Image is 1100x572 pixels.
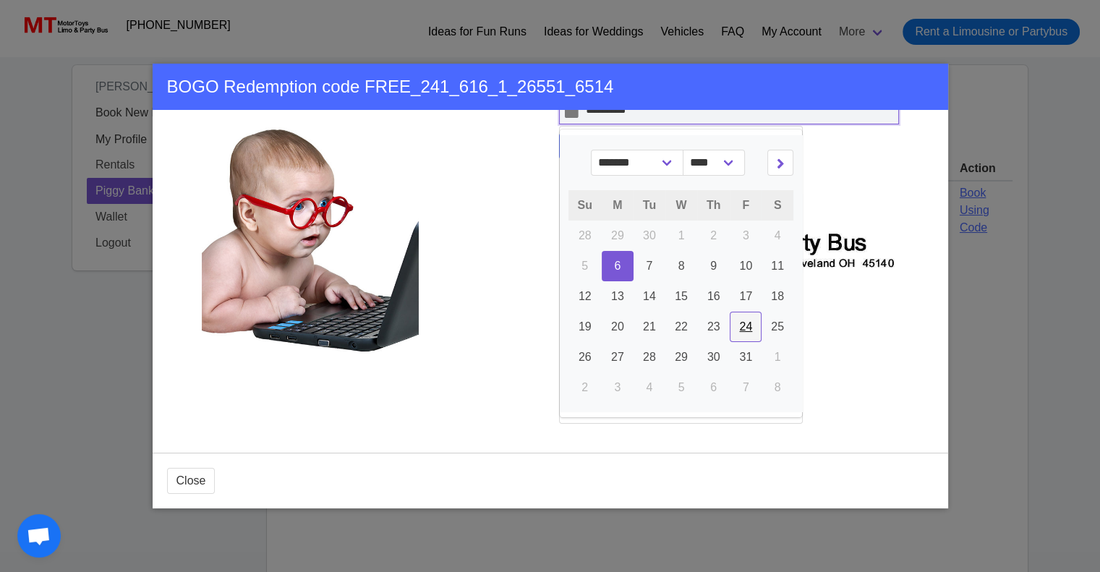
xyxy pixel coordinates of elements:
[697,342,730,372] a: 30
[678,381,685,393] span: 5
[771,290,784,302] span: 18
[643,320,656,333] span: 21
[743,381,749,393] span: 7
[579,229,592,242] span: 28
[762,251,793,281] a: 11
[665,312,697,342] a: 22
[581,260,588,272] span: 5
[697,251,730,281] a: 9
[611,351,624,363] span: 27
[568,312,602,342] a: 19
[678,229,685,242] span: 1
[710,381,717,393] span: 6
[17,514,61,558] div: Open chat
[710,260,717,272] span: 9
[602,312,634,342] a: 20
[613,199,622,211] span: M
[614,381,621,393] span: 3
[202,121,419,367] img: Search Date Bogo
[678,260,685,272] span: 8
[762,281,793,312] a: 18
[775,229,781,242] span: 4
[634,251,665,281] a: 7
[665,342,697,372] a: 29
[774,199,782,211] span: S
[579,320,592,333] span: 19
[643,199,656,211] span: Tu
[646,260,652,272] span: 7
[578,199,592,211] span: Su
[643,290,656,302] span: 14
[579,290,592,302] span: 12
[742,199,749,211] span: F
[739,320,752,333] span: 24
[611,290,624,302] span: 13
[634,281,665,312] a: 14
[697,281,730,312] a: 16
[743,229,749,242] span: 3
[707,320,720,333] span: 23
[707,351,720,363] span: 30
[675,199,686,211] span: W
[579,351,592,363] span: 26
[707,290,720,302] span: 16
[568,342,602,372] a: 26
[775,351,781,363] span: 1
[646,381,652,393] span: 4
[568,281,602,312] a: 12
[730,342,762,372] a: 31
[643,351,656,363] span: 28
[634,342,665,372] a: 28
[614,260,621,272] span: 6
[675,351,688,363] span: 29
[602,281,634,312] a: 13
[739,351,752,363] span: 31
[710,229,717,242] span: 2
[730,312,762,342] a: 24
[611,229,624,242] span: 29
[176,472,206,490] span: Close
[634,312,665,342] a: 21
[665,281,697,312] a: 15
[167,78,934,95] h3: BOGO Redemption code FREE_241_616_1_26551_6514
[771,260,784,272] span: 11
[602,342,634,372] a: 27
[739,290,752,302] span: 17
[665,251,697,281] a: 8
[762,312,793,342] a: 25
[675,320,688,333] span: 22
[775,381,781,393] span: 8
[707,199,721,211] span: Th
[643,229,656,242] span: 30
[167,468,216,494] button: Close
[771,320,784,333] span: 25
[611,320,624,333] span: 20
[697,312,730,342] a: 23
[675,290,688,302] span: 15
[730,281,762,312] a: 17
[730,251,762,281] a: 10
[739,260,752,272] span: 10
[581,381,588,393] span: 2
